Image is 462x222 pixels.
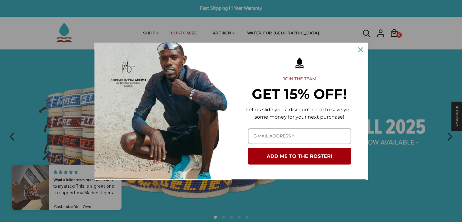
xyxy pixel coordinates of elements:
input: Email field [248,128,351,144]
svg: close icon [358,47,363,52]
button: Close [353,43,368,57]
button: ADD ME TO THE ROSTER! [248,148,351,165]
p: Let us slide you a discount code to save you some money for your next purchase! [241,106,358,121]
strong: GET 15% OFF! [252,85,347,102]
h2: JOIN THE TEAM [241,76,358,82]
